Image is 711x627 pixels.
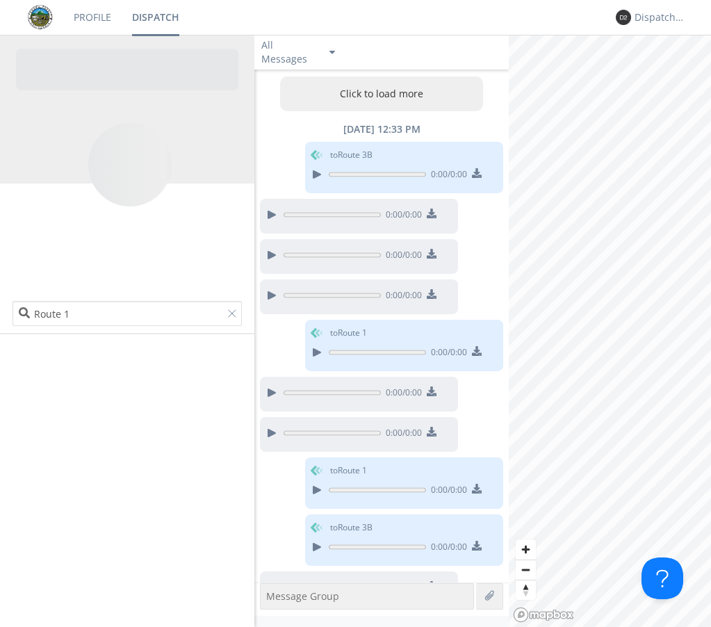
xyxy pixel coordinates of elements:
[329,51,335,54] img: caret-down-sm.svg
[472,346,482,356] img: download media button
[427,209,436,218] img: download media button
[381,249,422,264] span: 0:00 / 0:00
[427,427,436,437] img: download media button
[427,581,436,591] img: download media button
[472,541,482,551] img: download media button
[472,168,482,178] img: download media button
[381,581,422,596] span: 0:00 / 0:00
[254,122,509,136] div: [DATE] 12:33 PM
[616,10,631,25] img: 373638.png
[330,327,367,339] span: to Route 1
[516,539,536,560] button: Zoom in
[381,209,422,224] span: 0:00 / 0:00
[472,484,482,494] img: download media button
[513,607,574,623] a: Mapbox logo
[426,541,467,556] span: 0:00 / 0:00
[641,557,683,599] iframe: Toggle Customer Support
[426,346,467,361] span: 0:00 / 0:00
[516,560,536,580] button: Zoom out
[427,289,436,299] img: download media button
[427,386,436,396] img: download media button
[427,249,436,259] img: download media button
[28,5,53,30] img: eaff3883dddd41549c1c66aca941a5e6
[426,484,467,499] span: 0:00 / 0:00
[516,580,536,600] button: Reset bearing to north
[13,301,241,326] input: Search users
[261,38,317,66] div: All Messages
[330,464,367,477] span: to Route 1
[516,580,536,600] span: Reset bearing to north
[381,427,422,442] span: 0:00 / 0:00
[381,289,422,304] span: 0:00 / 0:00
[330,149,373,161] span: to Route 3B
[635,10,687,24] div: Dispatcher 2
[381,386,422,402] span: 0:00 / 0:00
[426,168,467,184] span: 0:00 / 0:00
[330,521,373,534] span: to Route 3B
[280,76,484,111] button: Click to load more
[516,560,536,580] span: Zoom out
